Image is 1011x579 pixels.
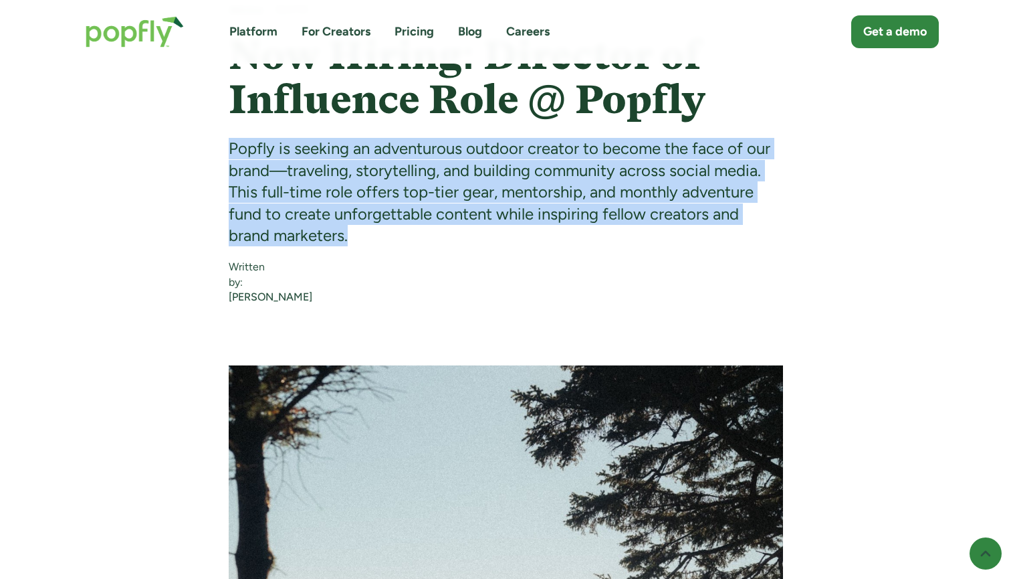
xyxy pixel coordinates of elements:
[458,23,482,40] a: Blog
[72,3,197,61] a: home
[229,138,783,246] div: Popfly is seeking an adventurous outdoor creator to become the face of our brand—traveling, story...
[506,23,550,40] a: Careers
[863,23,927,40] div: Get a demo
[851,15,939,48] a: Get a demo
[302,23,370,40] a: For Creators
[229,23,277,40] a: Platform
[229,290,312,305] a: [PERSON_NAME]
[395,23,434,40] a: Pricing
[229,260,312,290] div: Written by:
[229,33,783,122] h1: Now Hiring: Director of Influence Role @ Popfly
